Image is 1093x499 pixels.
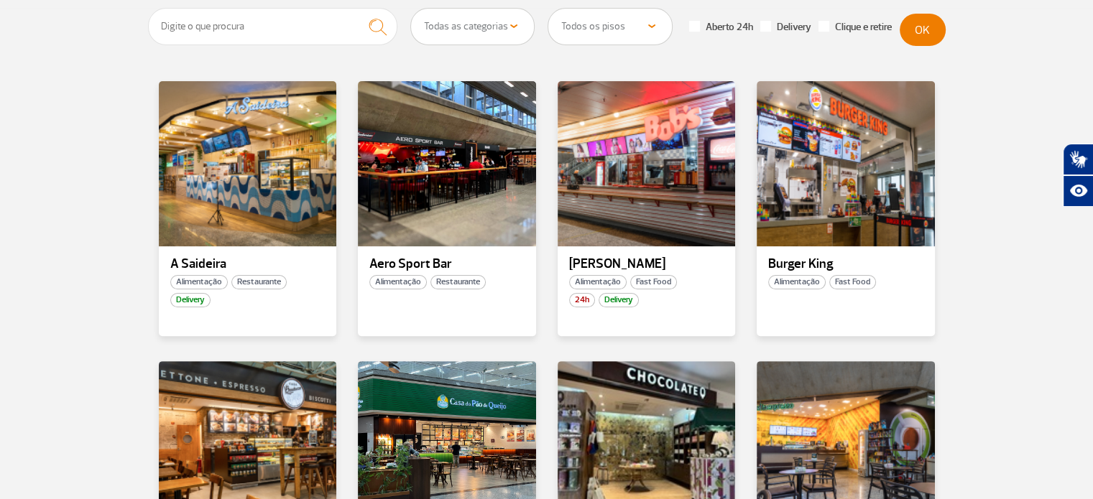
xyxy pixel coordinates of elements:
[900,14,946,46] button: OK
[1063,144,1093,207] div: Plugin de acessibilidade da Hand Talk.
[569,293,595,307] span: 24h
[630,275,677,289] span: Fast Food
[818,21,892,34] label: Clique e retire
[569,257,724,271] p: [PERSON_NAME]
[829,275,876,289] span: Fast Food
[170,293,211,307] span: Delivery
[768,275,826,289] span: Alimentação
[760,21,811,34] label: Delivery
[170,275,228,289] span: Alimentação
[768,257,923,271] p: Burger King
[599,293,639,307] span: Delivery
[569,275,627,289] span: Alimentação
[689,21,753,34] label: Aberto 24h
[1063,175,1093,207] button: Abrir recursos assistivos.
[231,275,287,289] span: Restaurante
[430,275,486,289] span: Restaurante
[369,275,427,289] span: Alimentação
[369,257,525,271] p: Aero Sport Bar
[170,257,326,271] p: A Saideira
[148,8,398,45] input: Digite o que procura
[1063,144,1093,175] button: Abrir tradutor de língua de sinais.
